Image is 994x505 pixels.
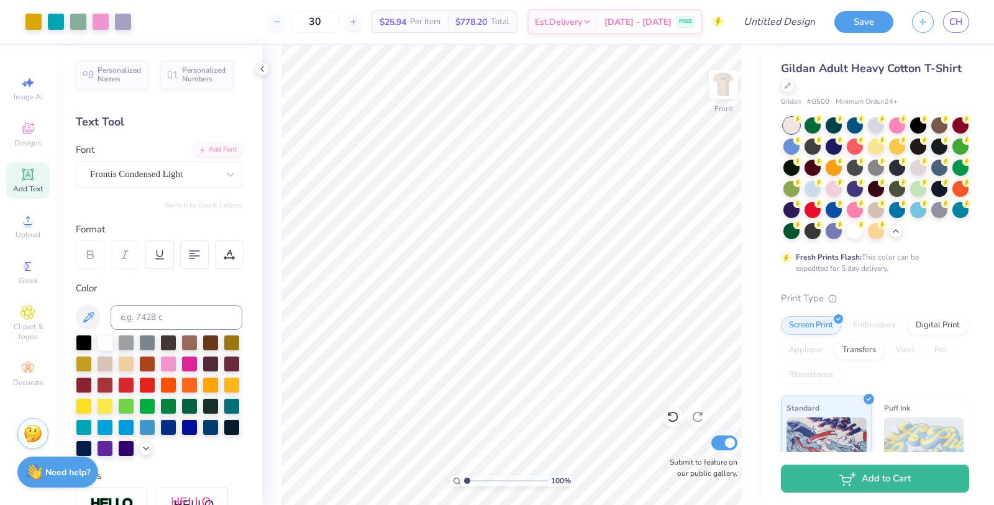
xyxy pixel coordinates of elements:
div: Rhinestones [781,366,841,384]
img: Puff Ink [884,417,964,480]
button: Switch to Greek Letters [165,200,242,210]
span: Designs [14,138,42,148]
div: Add Font [193,143,242,157]
span: Image AI [14,92,43,102]
span: Add Text [13,184,43,194]
span: Total [491,16,509,29]
span: [DATE] - [DATE] [604,16,672,29]
span: Est. Delivery [535,16,582,29]
span: Greek [19,276,38,286]
span: $778.20 [455,16,487,29]
span: Clipart & logos [6,322,50,342]
input: e.g. 7428 c [111,305,242,330]
span: CH [949,15,963,29]
img: Standard [787,417,867,480]
span: Upload [16,230,40,240]
div: Color [76,281,242,296]
div: Digital Print [908,316,968,335]
div: Format [76,222,244,237]
input: Untitled Design [734,9,825,34]
span: Gildan [781,97,801,107]
div: Screen Print [781,316,841,335]
span: Personalized Names [98,66,142,83]
span: FREE [679,17,692,26]
strong: Fresh Prints Flash: [796,252,862,262]
label: Font [76,143,94,157]
span: Decorate [13,378,43,388]
span: Personalized Numbers [182,66,226,83]
span: Per Item [410,16,440,29]
span: $25.94 [380,16,406,29]
div: Front [714,103,732,114]
button: Save [834,11,893,33]
span: 100 % [551,475,571,486]
div: Styles [76,469,242,483]
span: Puff Ink [884,401,910,414]
div: This color can be expedited for 5 day delivery. [796,252,949,274]
div: Embroidery [845,316,904,335]
div: Foil [926,341,955,360]
input: – – [291,11,339,33]
label: Submit to feature on our public gallery. [663,457,737,479]
strong: Need help? [45,466,90,478]
div: Text Tool [76,114,242,130]
span: # G500 [807,97,829,107]
span: Standard [787,401,819,414]
div: Transfers [834,341,884,360]
div: Vinyl [888,341,923,360]
img: Front [711,72,736,97]
a: CH [943,11,969,33]
button: Add to Cart [781,465,969,493]
div: Print Type [781,291,969,306]
span: Minimum Order: 24 + [836,97,898,107]
span: Gildan Adult Heavy Cotton T-Shirt [781,61,962,76]
div: Applique [781,341,831,360]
